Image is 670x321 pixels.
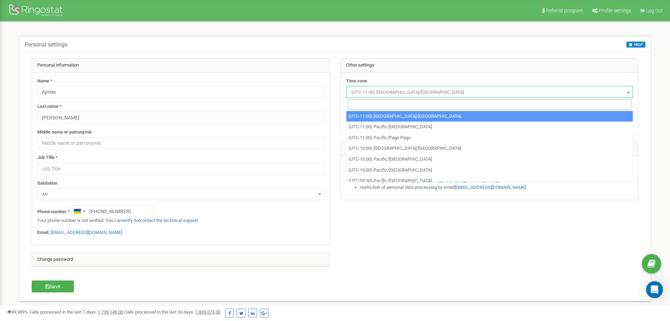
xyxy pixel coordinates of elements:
[32,253,330,267] div: Change password
[122,218,136,223] a: verify it
[346,122,633,132] li: (UTC-11:00) Pacific/[GEOGRAPHIC_DATA]
[346,132,633,143] li: (UTC-11:00) Pacific/Pago Pago
[37,154,58,161] label: Job Title *
[37,209,70,215] label: Phone number *
[37,217,324,224] p: Your phone number is not verified. You can or
[29,309,123,315] span: Calls processed in the last 7 days :
[32,280,74,292] button: Save
[546,8,583,13] span: Referral program
[346,78,367,85] label: Time zone
[454,185,526,190] a: [EMAIL_ADDRESS][DOMAIN_NAME]
[37,188,324,200] span: Mr.
[346,86,633,98] span: (UTC-11:00) Pacific/Midway
[341,58,638,73] div: Other settings
[71,206,87,217] div: Telephone country code
[25,42,68,48] h5: Personal settings
[37,103,62,110] label: Last name *
[195,309,221,315] u: 7 835 073,00
[37,129,92,136] label: Middle name or patronymic
[37,86,324,98] input: Name
[346,143,633,154] li: (UTC-10:00) [GEOGRAPHIC_DATA]/[GEOGRAPHIC_DATA]
[37,137,324,149] input: Middle name or patronymic
[346,165,633,176] li: (UTC-10:00) Pacific/[GEOGRAPHIC_DATA]
[98,309,123,315] u: 1 739 149,00
[646,281,663,298] div: Open Intercom Messenger
[37,78,52,85] label: Name *
[71,205,154,217] input: +1-800-555-55-55
[349,87,631,97] span: (UTC-11:00) Pacific/Midway
[37,180,57,187] label: Salutation
[124,309,221,315] span: Calls processed in the last 30 days :
[37,230,50,235] strong: Email:
[37,112,324,124] input: Last name
[7,309,28,315] span: 99,989%
[51,230,122,235] a: [EMAIL_ADDRESS][DOMAIN_NAME]
[360,184,633,191] li: restriction of personal data processing by email .
[346,154,633,165] li: (UTC-10:00) Pacific/[GEOGRAPHIC_DATA]
[346,175,633,186] li: (UTC-09:30) Pacific/[GEOGRAPHIC_DATA]
[32,58,330,73] div: Personal information
[646,8,663,13] span: Log Out
[341,142,638,156] div: Information about data privacy
[346,111,633,122] li: (UTC-11:00) [GEOGRAPHIC_DATA]/[GEOGRAPHIC_DATA]
[626,42,645,48] button: HELP
[40,190,322,199] span: Mr.
[140,218,198,223] a: contact the technical support
[599,8,631,13] span: Profile settings
[37,163,324,175] input: Job Title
